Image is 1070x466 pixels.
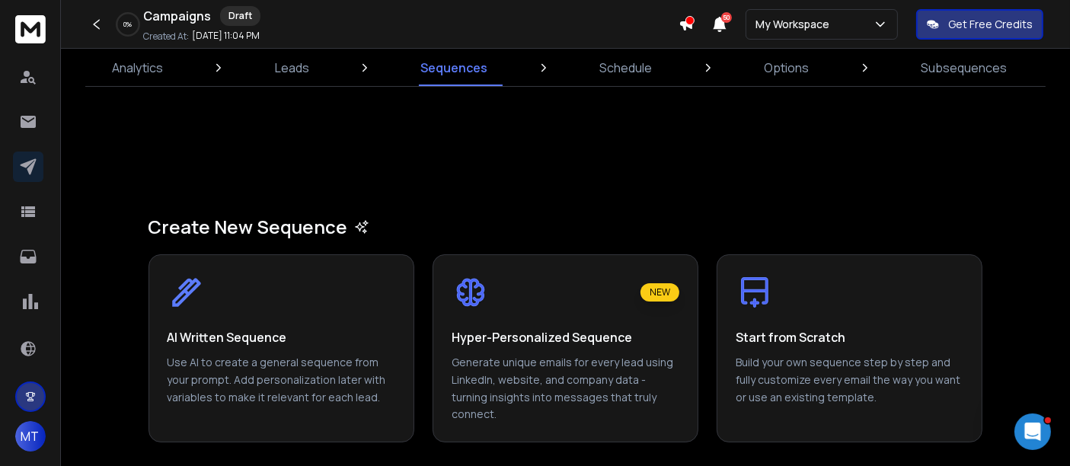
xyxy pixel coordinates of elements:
[921,59,1007,77] p: Subsequences
[1014,413,1051,450] iframe: Intercom live chat
[912,49,1016,86] a: Subsequences
[916,9,1043,40] button: Get Free Credits
[640,283,679,302] div: NEW
[721,12,732,23] span: 50
[452,330,632,345] h3: Hyper-Personalized Sequence
[717,254,982,442] button: Start from ScratchBuild your own sequence step by step and fully customize every email the way yo...
[143,7,211,25] h1: Campaigns
[590,49,661,86] a: Schedule
[433,254,698,442] button: NEWHyper-Personalized SequenceGenerate unique emails for every lead using LinkedIn, website, and ...
[755,17,835,32] p: My Workspace
[452,354,679,423] p: Generate unique emails for every lead using LinkedIn, website, and company data - turning insight...
[755,49,818,86] a: Options
[149,215,983,239] h1: Create New Sequence
[15,421,46,452] button: MT
[168,330,287,345] h3: AI Written Sequence
[143,30,189,43] p: Created At:
[112,59,163,77] p: Analytics
[412,49,497,86] a: Sequences
[168,354,395,423] p: Use AI to create a general sequence from your prompt. Add personalization later with variables to...
[149,254,414,442] button: AI Written SequenceUse AI to create a general sequence from your prompt. Add personalization late...
[266,49,318,86] a: Leads
[736,330,845,345] h3: Start from Scratch
[220,6,260,26] div: Draft
[736,354,963,423] p: Build your own sequence step by step and fully customize every email the way you want or use an e...
[421,59,488,77] p: Sequences
[764,59,809,77] p: Options
[275,59,309,77] p: Leads
[192,30,260,42] p: [DATE] 11:04 PM
[124,20,133,29] p: 0 %
[103,49,172,86] a: Analytics
[599,59,652,77] p: Schedule
[948,17,1033,32] p: Get Free Credits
